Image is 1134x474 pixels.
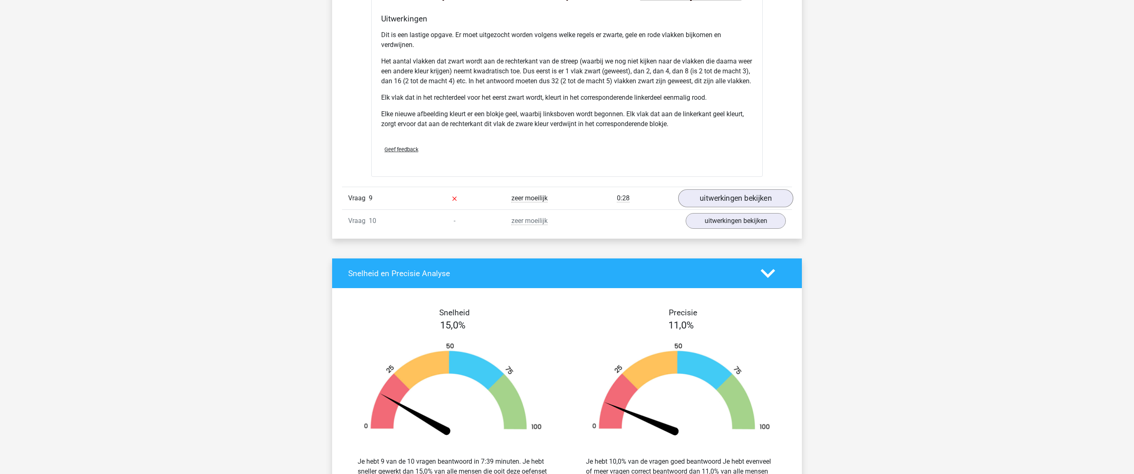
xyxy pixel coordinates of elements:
[348,308,561,317] h4: Snelheid
[668,319,694,331] span: 11,0%
[440,319,466,331] span: 15,0%
[417,216,492,226] div: -
[348,269,748,278] h4: Snelheid en Precisie Analyse
[369,194,373,202] span: 9
[381,56,753,86] p: Het aantal vlakken dat zwart wordt aan de rechterkant van de streep (waarbij we nog niet kijken n...
[617,194,630,202] span: 0:28
[579,343,783,437] img: 11.7cf39f6cac3f.png
[381,30,753,50] p: Dit is een lastige opgave. Er moet uitgezocht worden volgens welke regels er zwarte, gele en rode...
[348,216,369,226] span: Vraag
[511,217,548,225] span: zeer moeilijk
[381,109,753,129] p: Elke nieuwe afbeelding kleurt er een blokje geel, waarbij linksboven wordt begonnen. Elk vlak dat...
[576,308,789,317] h4: Precisie
[381,93,753,103] p: Elk vlak dat in het rechterdeel voor het eerst zwart wordt, kleurt in het corresponderende linker...
[348,193,369,203] span: Vraag
[678,190,793,208] a: uitwerkingen bekijken
[686,213,786,229] a: uitwerkingen bekijken
[381,14,753,23] h4: Uitwerkingen
[369,217,376,225] span: 10
[384,146,418,153] span: Geef feedback
[511,194,548,202] span: zeer moeilijk
[351,343,555,437] img: 15.e49b5196f544.png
